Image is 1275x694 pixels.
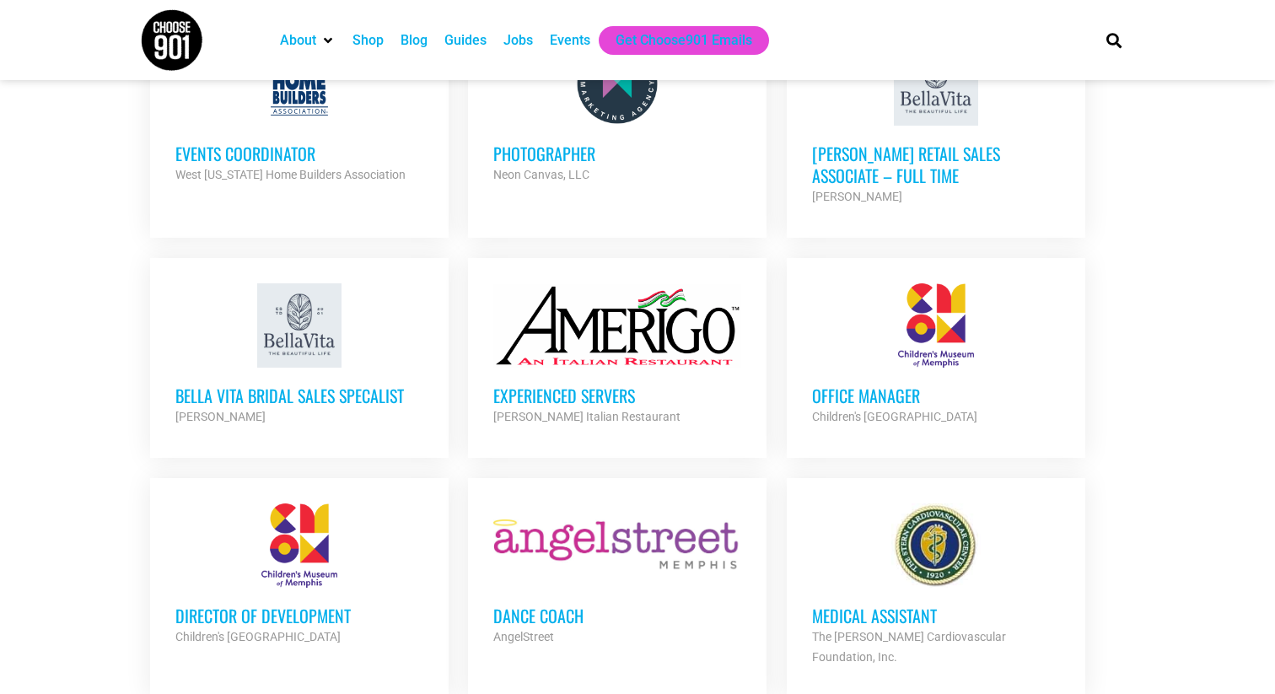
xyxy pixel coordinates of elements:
a: Bella Vita Bridal Sales Specalist [PERSON_NAME] [150,258,449,452]
strong: [PERSON_NAME] Italian Restaurant [493,410,681,423]
h3: Experienced Servers [493,385,741,406]
h3: Medical Assistant [812,605,1060,627]
h3: Dance Coach [493,605,741,627]
a: Dance Coach AngelStreet [468,478,767,672]
a: Jobs [503,30,533,51]
a: [PERSON_NAME] Retail Sales Associate – Full Time [PERSON_NAME] [787,16,1085,232]
strong: Children's [GEOGRAPHIC_DATA] [812,410,977,423]
h3: [PERSON_NAME] Retail Sales Associate – Full Time [812,143,1060,186]
a: Shop [352,30,384,51]
a: Guides [444,30,487,51]
strong: Neon Canvas, LLC [493,168,589,181]
h3: Office Manager [812,385,1060,406]
strong: West [US_STATE] Home Builders Association [175,168,406,181]
strong: Children's [GEOGRAPHIC_DATA] [175,630,341,643]
a: Medical Assistant The [PERSON_NAME] Cardiovascular Foundation, Inc. [787,478,1085,692]
strong: The [PERSON_NAME] Cardiovascular Foundation, Inc. [812,630,1006,664]
a: About [280,30,316,51]
div: About [272,26,344,55]
strong: [PERSON_NAME] [812,190,902,203]
a: Photographer Neon Canvas, LLC [468,16,767,210]
h3: Bella Vita Bridal Sales Specalist [175,385,423,406]
a: Director of Development Children's [GEOGRAPHIC_DATA] [150,478,449,672]
h3: Events Coordinator [175,143,423,164]
div: Search [1100,26,1128,54]
strong: [PERSON_NAME] [175,410,266,423]
h3: Director of Development [175,605,423,627]
a: Office Manager Children's [GEOGRAPHIC_DATA] [787,258,1085,452]
a: Events Coordinator West [US_STATE] Home Builders Association [150,16,449,210]
a: Experienced Servers [PERSON_NAME] Italian Restaurant [468,258,767,452]
a: Get Choose901 Emails [616,30,752,51]
a: Events [550,30,590,51]
nav: Main nav [272,26,1078,55]
h3: Photographer [493,143,741,164]
a: Blog [401,30,428,51]
strong: AngelStreet [493,630,554,643]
